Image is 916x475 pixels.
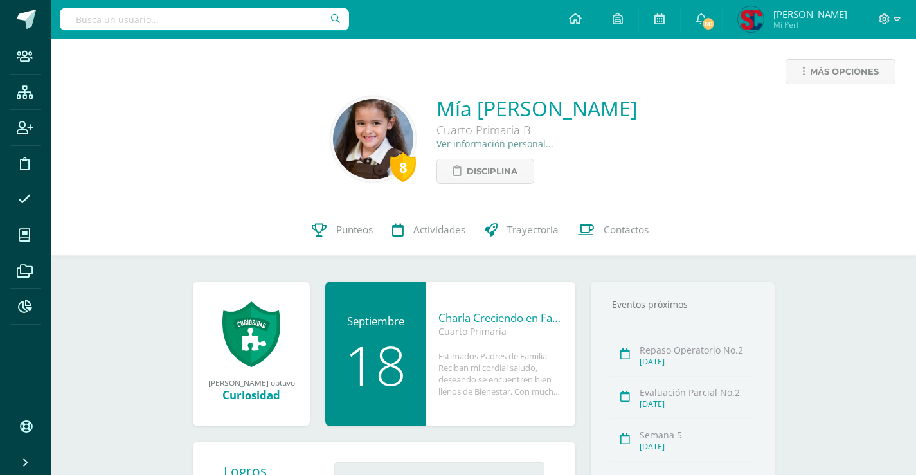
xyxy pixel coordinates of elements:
div: Cuarto Primaria B [436,122,637,138]
img: 4f09f23e7bb9556d275b721ff3044c20.png [333,99,413,179]
a: Más opciones [786,59,895,84]
div: Septiembre [338,314,413,328]
a: Ver información personal... [436,138,553,150]
div: [DATE] [640,441,755,452]
span: 60 [701,17,715,31]
span: Más opciones [810,60,879,84]
span: Actividades [413,223,465,237]
div: Repaso Operatorio No.2 [640,344,755,356]
span: Disciplina [467,159,517,183]
span: Contactos [604,223,649,237]
a: Trayectoria [475,204,568,256]
div: Curiosidad [206,388,297,402]
a: Actividades [382,204,475,256]
div: 8 [390,152,416,182]
div: Semana 5 [640,429,755,441]
img: 26b5407555be4a9decb46f7f69f839ae.png [738,6,764,32]
span: Punteos [336,223,373,237]
span: Trayectoria [507,223,559,237]
a: Contactos [568,204,658,256]
div: [DATE] [640,399,755,409]
div: Charla Creciendo en Familia [438,310,562,325]
div: [DATE] [640,356,755,367]
div: Estimados Padres de Familia Reciban mi cordial saludo, deseando se encuentren bien llenos de Bien... [438,350,562,397]
div: Eventos próximos [607,298,759,310]
div: [PERSON_NAME] obtuvo [206,377,297,388]
span: [PERSON_NAME] [773,8,847,21]
a: Punteos [302,204,382,256]
a: Mía [PERSON_NAME] [436,94,637,122]
div: 18 [338,338,413,392]
div: Cuarto Primaria [438,325,562,337]
a: Disciplina [436,159,534,184]
input: Busca un usuario... [60,8,349,30]
div: Evaluación Parcial No.2 [640,386,755,399]
span: Mi Perfil [773,19,847,30]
